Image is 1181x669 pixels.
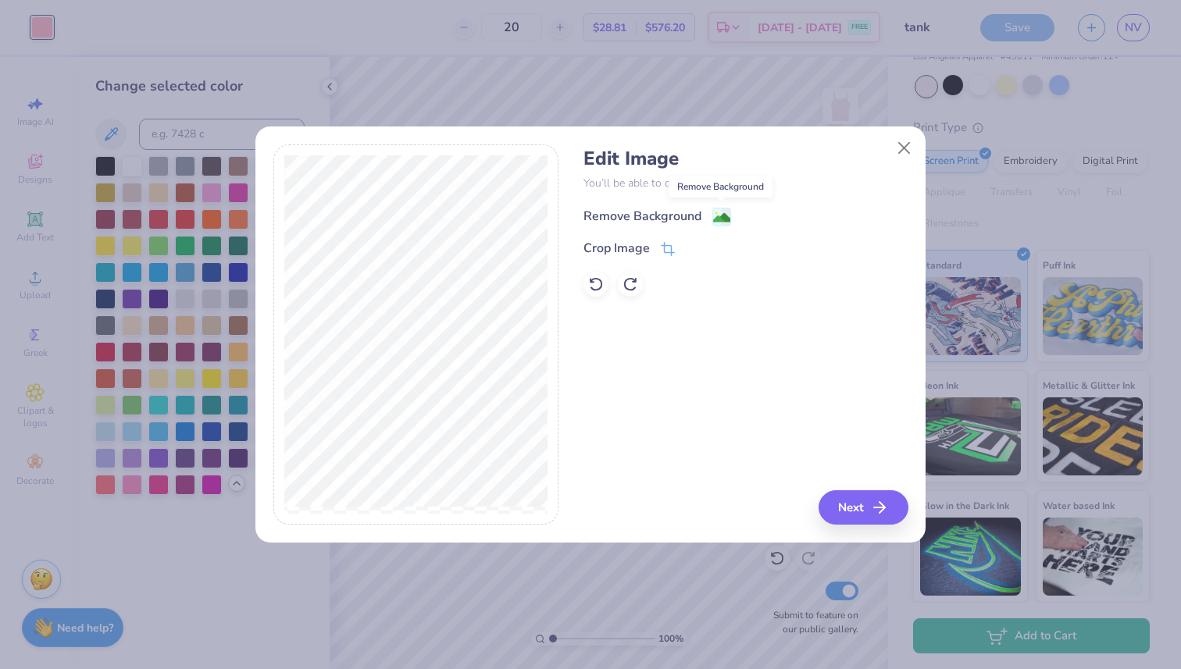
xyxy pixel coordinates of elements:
[890,133,919,163] button: Close
[583,207,701,226] div: Remove Background
[583,175,908,191] p: You’ll be able to do all of this later too.
[819,490,908,525] button: Next
[583,239,650,258] div: Crop Image
[669,176,772,197] div: Remove Background
[583,148,908,170] h4: Edit Image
